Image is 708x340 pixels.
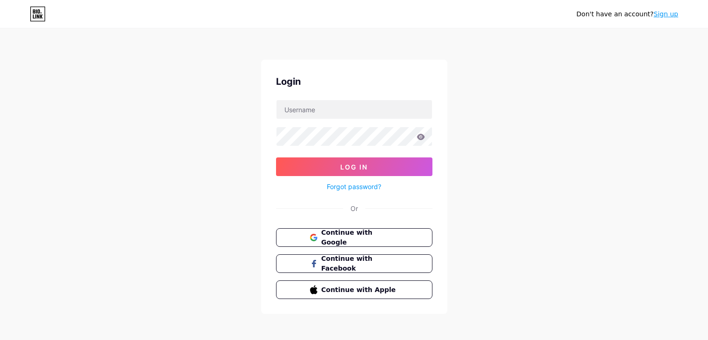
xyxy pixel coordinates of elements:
[321,285,398,295] span: Continue with Apple
[340,163,368,171] span: Log In
[276,228,432,247] button: Continue with Google
[327,182,381,191] a: Forgot password?
[351,204,358,213] div: Or
[654,10,678,18] a: Sign up
[276,157,432,176] button: Log In
[321,254,398,273] span: Continue with Facebook
[276,100,432,119] input: Username
[321,228,398,247] span: Continue with Google
[276,75,432,88] div: Login
[276,280,432,299] button: Continue with Apple
[276,254,432,273] button: Continue with Facebook
[576,9,678,19] div: Don't have an account?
